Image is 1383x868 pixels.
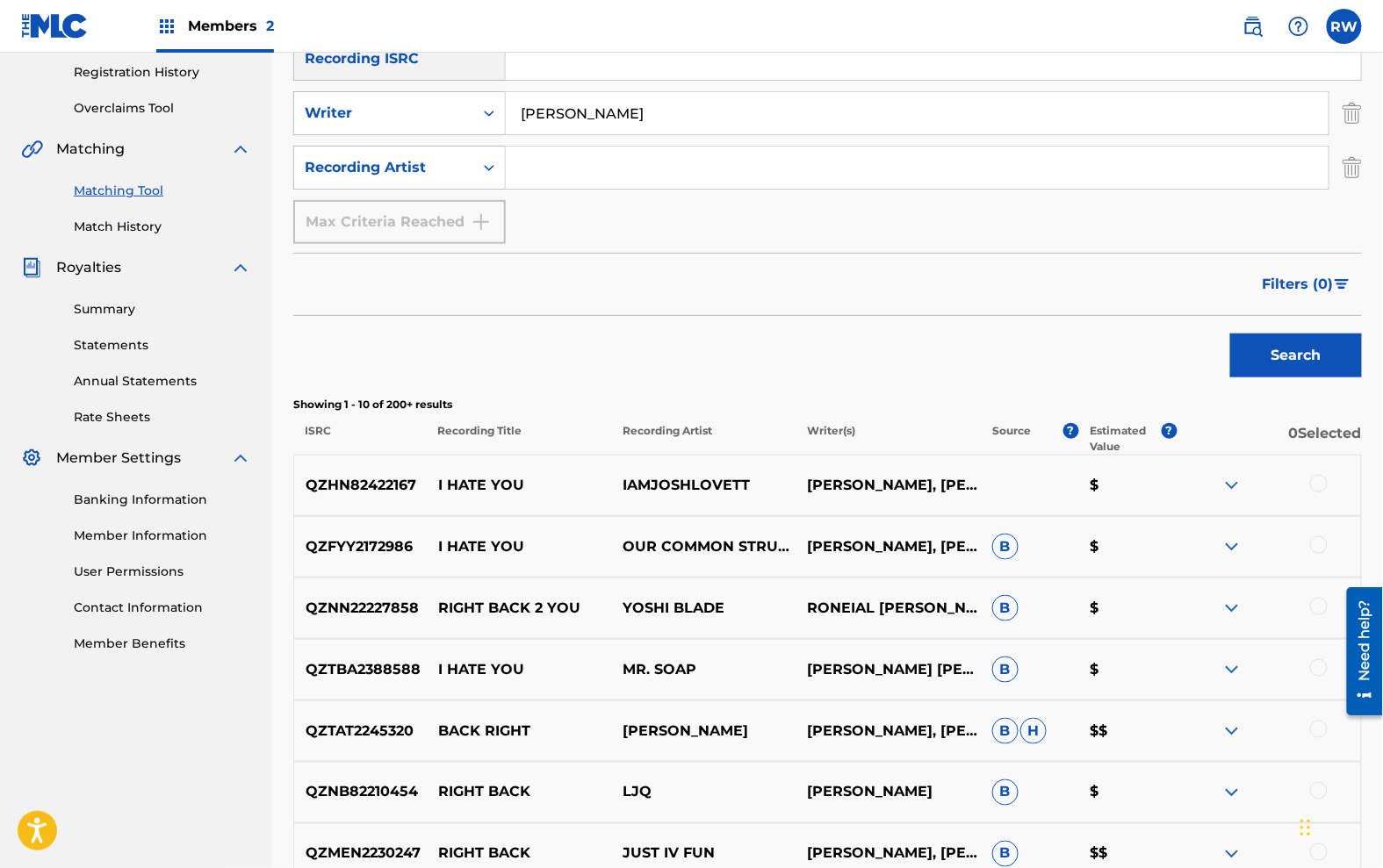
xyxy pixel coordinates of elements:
img: MLC Logo [21,13,89,39]
img: expand [1221,782,1243,803]
p: $$ [1078,721,1177,742]
span: B [992,841,1019,867]
span: B [992,534,1019,560]
p: [PERSON_NAME], [PERSON_NAME] [796,721,980,742]
span: Filters ( 0 ) [1263,274,1334,295]
p: I HATE YOU [427,475,611,496]
img: search [1243,16,1264,37]
p: IAMJOSHLOVETT [611,475,796,496]
a: Rate Sheets [74,408,251,427]
p: [PERSON_NAME], [PERSON_NAME] [796,843,980,864]
p: QZNN22227858 [294,598,427,619]
p: RIGHT BACK [427,843,611,864]
p: QZTAT2245320 [294,721,427,742]
span: Matching [56,139,125,160]
img: expand [1221,843,1243,864]
span: B [992,779,1019,806]
p: QZTBA2388588 [294,659,427,680]
p: $ [1078,598,1177,619]
span: B [992,595,1019,621]
div: User Menu [1327,9,1362,44]
p: [PERSON_NAME] [611,721,796,742]
div: Drag [1300,801,1311,854]
p: QZNB82210454 [294,782,427,803]
p: $$ [1078,843,1177,864]
p: RIGHT BACK [427,782,611,803]
p: Showing 1 - 10 of 200+ results [293,397,1362,412]
p: $ [1078,659,1177,680]
iframe: Chat Widget [1295,784,1383,868]
p: LJQ [611,782,796,803]
p: Estimated Value [1091,423,1162,455]
a: Registration History [74,63,251,82]
a: Member Information [74,527,251,545]
p: 0 Selected [1178,423,1362,455]
p: Writer(s) [796,423,980,455]
p: $ [1078,475,1177,496]
a: Public Search [1235,9,1271,44]
p: [PERSON_NAME] [796,782,980,803]
img: Delete Criterion [1343,91,1362,135]
p: OUR COMMON STRUGGLE [611,536,796,557]
img: expand [1221,721,1243,742]
span: Royalties [56,257,121,278]
img: expand [230,139,251,160]
img: Member Settings [21,448,42,469]
p: $ [1078,536,1177,557]
img: expand [1221,536,1243,557]
a: Member Benefits [74,635,251,653]
p: QZMEN2230247 [294,843,427,864]
span: 2 [266,18,274,34]
p: BACK RIGHT [427,721,611,742]
p: YOSHI BLADE [611,598,796,619]
p: RIGHT BACK 2 YOU [427,598,611,619]
button: Filters (0) [1252,262,1362,306]
img: expand [1221,598,1243,619]
p: ISRC [293,423,426,455]
p: QZHN82422167 [294,475,427,496]
a: Summary [74,300,251,319]
img: help [1288,16,1309,37]
img: filter [1335,279,1350,290]
a: Annual Statements [74,372,251,391]
p: I HATE YOU [427,659,611,680]
img: expand [230,257,251,278]
div: Recording Artist [305,157,463,178]
p: I HATE YOU [427,536,611,557]
img: expand [1221,475,1243,496]
img: Delete Criterion [1343,146,1362,190]
img: Matching [21,139,43,160]
a: Overclaims Tool [74,99,251,118]
span: ? [1063,423,1079,439]
span: Members [188,16,274,36]
a: Matching Tool [74,182,251,200]
span: ? [1162,423,1178,439]
p: $ [1078,782,1177,803]
img: Top Rightsholders [156,16,177,37]
a: User Permissions [74,563,251,581]
img: Royalties [21,257,42,278]
p: MR. SOAP [611,659,796,680]
p: Recording Title [426,423,610,455]
div: Writer [305,103,463,124]
p: [PERSON_NAME], [PERSON_NAME], [PERSON_NAME], [PERSON_NAME] [796,536,980,557]
img: expand [1221,659,1243,680]
p: [PERSON_NAME] [PERSON_NAME] [796,659,980,680]
p: Recording Artist [611,423,796,455]
p: QZFYY2172986 [294,536,427,557]
img: expand [230,448,251,469]
span: B [992,656,1019,683]
iframe: Resource Center [1334,581,1383,722]
button: Search [1230,334,1362,377]
span: Member Settings [56,448,181,469]
span: B [992,718,1019,744]
p: RONEIAL [PERSON_NAME] [796,598,980,619]
a: Match History [74,218,251,236]
a: Banking Information [74,491,251,509]
a: Statements [74,336,251,355]
p: [PERSON_NAME], [PERSON_NAME], [PERSON_NAME], [PERSON_NAME] [796,475,980,496]
p: JUST IV FUN [611,843,796,864]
